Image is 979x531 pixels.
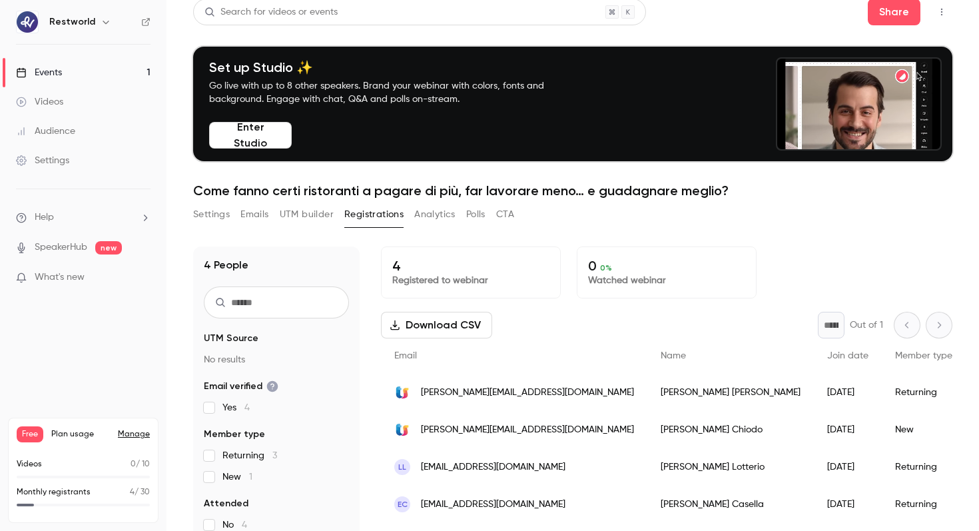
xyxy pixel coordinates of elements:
button: CTA [496,204,514,225]
span: LL [398,461,406,473]
span: Email [394,351,417,360]
span: Free [17,426,43,442]
button: Registrations [344,204,404,225]
span: new [95,241,122,255]
p: 4 [392,258,549,274]
button: Analytics [414,204,456,225]
span: 1 [249,472,252,482]
span: Name [661,351,686,360]
span: Attended [204,497,248,510]
div: [DATE] [814,448,882,486]
h1: 4 People [204,257,248,273]
img: Restworld [17,11,38,33]
div: [DATE] [814,411,882,448]
div: Returning [882,374,966,411]
button: Enter Studio [209,122,292,149]
span: Member type [204,428,265,441]
div: Videos [16,95,63,109]
span: Help [35,211,54,225]
span: [PERSON_NAME][EMAIL_ADDRESS][DOMAIN_NAME] [421,423,634,437]
span: [EMAIL_ADDRESS][DOMAIN_NAME] [421,498,565,512]
div: [PERSON_NAME] Chiodo [647,411,814,448]
p: Registered to webinar [392,274,549,287]
button: UTM builder [280,204,334,225]
p: Monthly registrants [17,486,91,498]
p: Out of 1 [850,318,883,332]
span: Returning [222,449,277,462]
div: Audience [16,125,75,138]
button: Polls [466,204,486,225]
div: Settings [16,154,69,167]
button: Settings [193,204,230,225]
span: 4 [242,520,247,530]
iframe: Noticeable Trigger [135,272,151,284]
div: [PERSON_NAME] [PERSON_NAME] [647,374,814,411]
li: help-dropdown-opener [16,211,151,225]
div: New [882,411,966,448]
div: Returning [882,486,966,523]
span: UTM Source [204,332,258,345]
span: 3 [272,451,277,460]
div: Returning [882,448,966,486]
span: Member type [895,351,952,360]
p: 0 [588,258,745,274]
span: EC [398,498,408,510]
a: Manage [118,429,150,440]
p: Go live with up to 8 other speakers. Brand your webinar with colors, fonts and background. Engage... [209,79,575,106]
p: Videos [17,458,42,470]
span: 4 [244,403,250,412]
h1: Come fanno certi ristoranti a pagare di più, far lavorare meno… e guadagnare meglio? [193,183,952,199]
span: 0 % [600,263,612,272]
span: Plan usage [51,429,110,440]
span: [PERSON_NAME][EMAIL_ADDRESS][DOMAIN_NAME] [421,386,634,400]
h4: Set up Studio ✨ [209,59,575,75]
span: What's new [35,270,85,284]
h6: Restworld [49,15,95,29]
span: 0 [131,460,136,468]
div: [PERSON_NAME] Casella [647,486,814,523]
a: SpeakerHub [35,241,87,255]
div: [DATE] [814,374,882,411]
div: [DATE] [814,486,882,523]
div: [PERSON_NAME] Lotterio [647,448,814,486]
span: New [222,470,252,484]
span: Yes [222,401,250,414]
button: Download CSV [381,312,492,338]
p: Watched webinar [588,274,745,287]
span: 4 [130,488,135,496]
img: teamsystem.com [394,422,410,438]
span: Join date [827,351,868,360]
p: / 30 [130,486,150,498]
p: No results [204,353,349,366]
button: Emails [240,204,268,225]
img: teamsystem.com [394,384,410,400]
span: [EMAIL_ADDRESS][DOMAIN_NAME] [421,460,565,474]
div: Events [16,66,62,79]
span: Email verified [204,380,278,393]
p: / 10 [131,458,150,470]
div: Search for videos or events [204,5,338,19]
